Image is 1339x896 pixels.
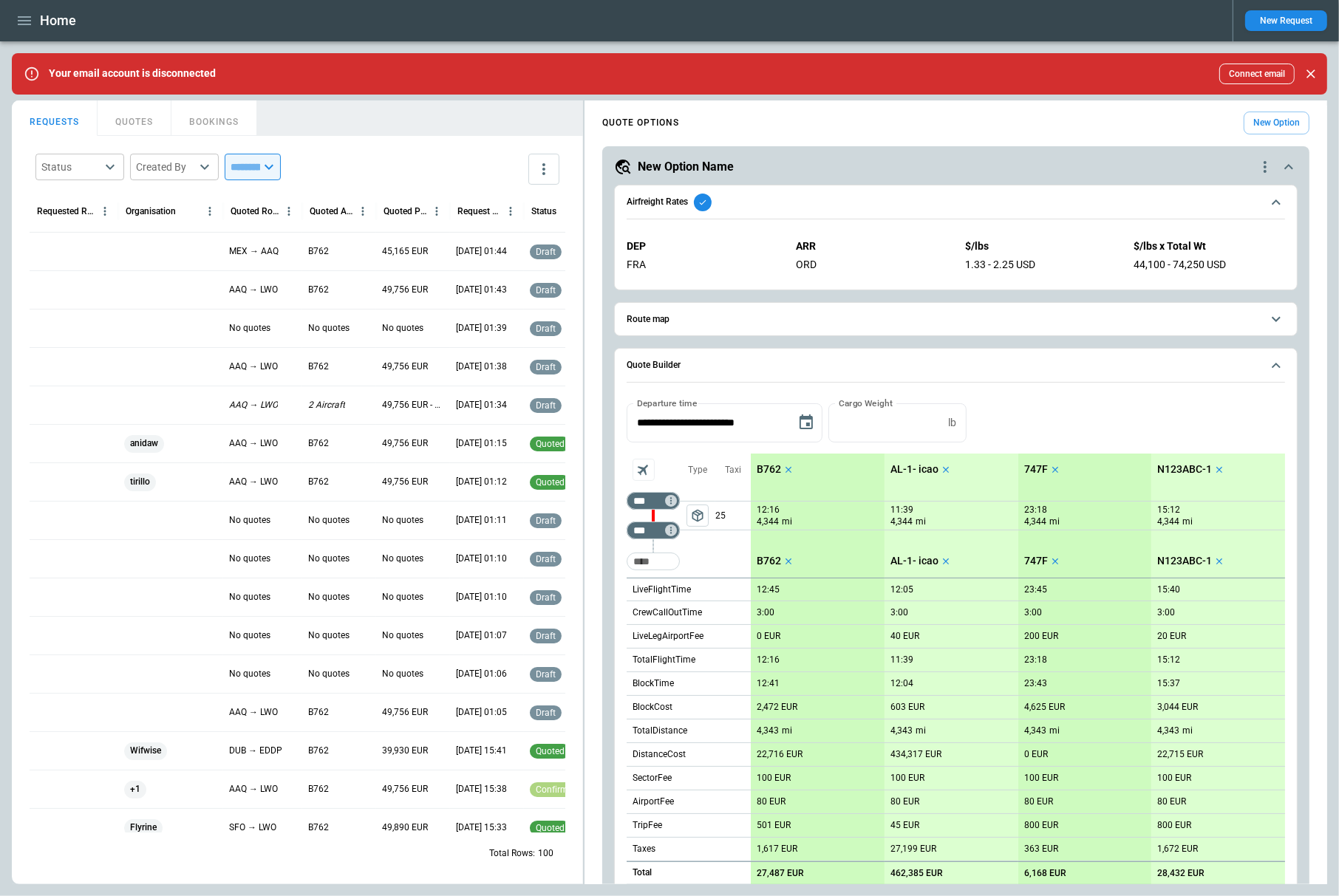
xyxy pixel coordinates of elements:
button: New Request [1245,10,1327,31]
button: New Option [1244,112,1309,134]
p: CrewCallOutTime [633,606,702,619]
p: 434,317 EUR [890,749,941,760]
p: B762 [308,245,329,258]
p: mi [1182,516,1193,528]
p: 45,165 EUR [382,245,428,258]
p: 4,343 [890,725,913,736]
p: 100 [538,847,553,860]
p: 23:18 [1024,505,1047,516]
p: TotalFlightTime [633,654,695,666]
p: 0 EUR [1024,749,1048,760]
p: AAQ → LWO [229,399,278,411]
div: Airfreight Rates [627,228,1285,283]
p: 4,343 [1024,725,1046,736]
p: 12:41 [757,678,780,689]
p: 4,343 [1157,725,1179,736]
p: mi [1182,725,1193,737]
div: ORD [796,259,947,271]
p: No quotes [229,668,270,680]
p: AAQ → LWO [229,360,278,373]
span: quoted [533,439,568,449]
p: 22,715 EUR [1157,749,1203,760]
p: AAQ → LWO [229,706,278,719]
p: LiveFlightTime [633,584,691,596]
div: Too short [627,492,680,510]
p: 3:00 [1024,607,1042,618]
span: draft [533,554,559,564]
button: Airfreight Rates [627,185,1285,219]
div: Requested Route [37,206,95,216]
p: 800 EUR [1157,820,1191,831]
p: DEP [627,240,778,253]
p: No quotes [308,322,350,335]
p: 3:00 [1157,607,1175,618]
div: FRA [627,259,778,271]
button: New Option Namequote-option-actions [614,158,1298,176]
div: Quoted Route [231,206,279,216]
span: quoted [533,477,568,488]
p: No quotes [382,668,423,680]
div: quote-option-actions [1256,158,1274,176]
p: 49,756 EUR [382,360,428,373]
p: B762 [308,821,329,834]
p: TotalDistance [633,725,687,737]
p: mi [916,516,926,528]
span: draft [533,362,559,372]
p: 800 EUR [1024,820,1058,831]
p: 462,385 EUR [890,868,943,879]
p: 17/09/2025 01:15 [456,437,507,450]
p: 27,199 EUR [890,844,936,855]
p: AL-1- icao [890,463,938,476]
h4: QUOTE OPTIONS [602,120,679,126]
p: 17/09/2025 01:10 [456,591,507,603]
h1: Home [40,12,76,30]
p: 1,672 EUR [1157,844,1198,855]
p: 0 EUR [757,631,780,642]
p: 501 EUR [757,820,791,831]
h5: New Option Name [638,159,734,175]
div: Too short [627,553,680,570]
p: $/lbs [965,240,1117,253]
button: left aligned [686,505,709,527]
p: SectorFee [633,772,672,784]
p: 23:18 [1024,654,1047,666]
p: B762 [308,360,329,373]
button: Requested Route column menu [95,202,115,221]
p: 4,625 EUR [1024,702,1065,713]
p: AAQ → LWO [229,284,278,296]
p: 17/09/2025 01:11 [456,514,507,527]
p: 3,044 EUR [1157,702,1198,713]
p: 17/09/2025 01:06 [456,668,507,680]
p: N123ABC-1 [1157,555,1212,567]
p: 15/09/2025 15:38 [456,783,507,796]
button: QUOTES [98,100,171,136]
p: 28,432 EUR [1157,868,1205,879]
p: 45 EUR [890,820,919,831]
p: 603 EUR [890,702,924,713]
div: Organisation [126,206,176,216]
p: No quotes [229,629,270,642]
p: No quotes [382,629,423,642]
p: No quotes [229,322,270,335]
p: 4,343 [757,725,779,736]
p: 49,756 EUR [382,437,428,450]
p: B762 [308,437,329,450]
p: B762 [308,783,329,796]
p: 17/09/2025 01:07 [456,629,507,642]
p: mi [1049,725,1060,737]
div: Quoted Price [384,206,427,216]
div: Created By [136,160,195,174]
p: No quotes [308,629,350,642]
p: 49,756 EUR - 844,208 EUR [382,399,444,411]
span: draft [533,669,559,680]
p: B762 [308,476,329,488]
p: 40 EUR [890,631,919,642]
p: 17/09/2025 01:38 [456,360,507,373]
span: draft [533,324,559,334]
p: 6,168 EUR [1024,868,1066,879]
p: No quotes [308,514,350,527]
p: 2 Aircraft [308,399,345,411]
span: draft [533,592,559,603]
p: 17/09/2025 01:05 [456,706,507,719]
p: 15:37 [1157,678,1180,689]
